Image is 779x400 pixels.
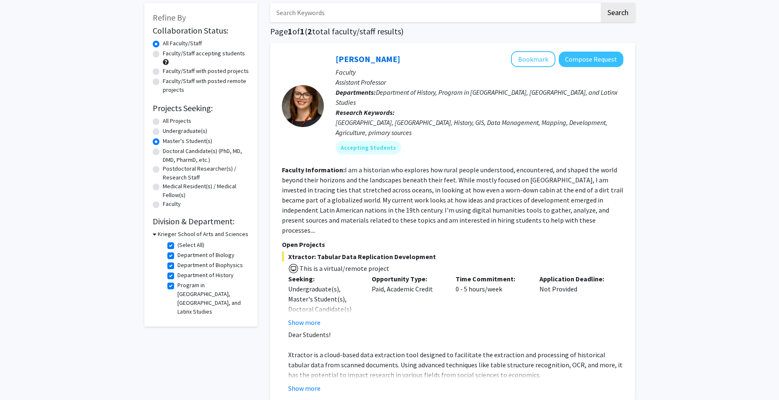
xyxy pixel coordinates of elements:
[163,147,249,164] label: Doctoral Candidate(s) (PhD, MD, DMD, PharmD, etc.)
[336,77,623,87] p: Assistant Professor
[177,251,234,260] label: Department of Biology
[559,52,623,67] button: Compose Request to Casey Lurtz
[336,141,401,154] mat-chip: Accepting Students
[163,164,249,182] label: Postdoctoral Researcher(s) / Research Staff
[163,117,191,125] label: All Projects
[282,166,623,234] fg-read-more: I am a historian who explores how rural people understood, encountered, and shaped the world beyo...
[365,274,449,327] div: Paid, Academic Credit
[163,39,202,48] label: All Faculty/Staff
[163,77,249,94] label: Faculty/Staff with posted remote projects
[163,67,249,75] label: Faculty/Staff with posted projects
[153,103,249,113] h2: Projects Seeking:
[533,274,617,327] div: Not Provided
[288,351,623,379] span: Xtractor is a cloud-based data extraction tool designed to facilitate the extraction and processi...
[158,230,248,239] h3: Krieger School of Arts and Sciences
[163,200,181,208] label: Faculty
[288,284,360,334] div: Undergraduate(s), Master's Student(s), Doctoral Candidate(s) (PhD, MD, DMD, PharmD, etc.)
[270,26,635,36] h1: Page of ( total faculty/staff results)
[288,274,360,284] p: Seeking:
[307,26,312,36] span: 2
[336,88,617,106] span: Department of History, Program in [GEOGRAPHIC_DATA], [GEOGRAPHIC_DATA], and Latinx Studies
[601,3,635,22] button: Search
[511,51,555,67] button: Add Casey Lurtz to Bookmarks
[336,67,623,77] p: Faculty
[270,3,599,22] input: Search Keywords
[6,362,36,394] iframe: Chat
[336,117,623,138] div: [GEOGRAPHIC_DATA], [GEOGRAPHIC_DATA], History, GIS, Data Management, Mapping, Development, Agricu...
[300,26,305,36] span: 1
[163,49,245,58] label: Faculty/Staff accepting students
[177,241,204,249] label: (Select All)
[163,127,207,135] label: Undergraduate(s)
[372,274,443,284] p: Opportunity Type:
[153,216,249,226] h2: Division & Department:
[336,54,400,64] a: [PERSON_NAME]
[288,330,331,339] span: Dear Students!
[163,182,249,200] label: Medical Resident(s) / Medical Fellow(s)
[299,264,389,273] span: This is a virtual/remote project
[288,26,292,36] span: 1
[282,239,623,249] p: Open Projects
[153,26,249,36] h2: Collaboration Status:
[456,274,527,284] p: Time Commitment:
[282,166,345,174] b: Faculty Information:
[177,271,234,280] label: Department of History
[163,137,212,145] label: Master's Student(s)
[288,383,320,393] button: Show more
[177,281,247,316] label: Program in [GEOGRAPHIC_DATA], [GEOGRAPHIC_DATA], and Latinx Studies
[177,261,243,270] label: Department of Biophysics
[336,88,376,96] b: Departments:
[336,108,395,117] b: Research Keywords:
[539,274,611,284] p: Application Deadline:
[449,274,533,327] div: 0 - 5 hours/week
[288,317,320,327] button: Show more
[282,252,623,262] span: Xtractor: Tabular Data Replication Development
[153,12,186,23] span: Refine By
